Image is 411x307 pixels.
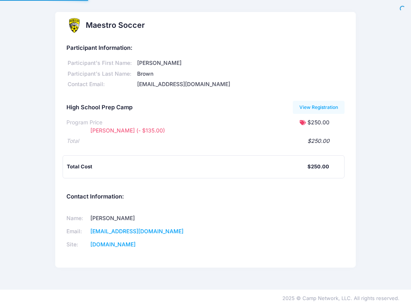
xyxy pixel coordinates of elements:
[66,225,88,238] td: Email:
[66,59,136,67] div: Participant's First Name:
[307,119,329,126] span: $250.00
[136,70,345,78] div: Brown
[307,163,329,171] div: $250.00
[90,228,183,234] a: [EMAIL_ADDRESS][DOMAIN_NAME]
[88,212,195,225] td: [PERSON_NAME]
[66,212,88,225] td: Name:
[66,80,136,88] div: Contact Email:
[86,21,145,30] h2: Maestro Soccer
[66,137,79,145] div: Total
[90,241,136,248] a: [DOMAIN_NAME]
[66,70,136,78] div: Participant's Last Name:
[136,59,345,67] div: [PERSON_NAME]
[66,45,345,52] h5: Participant Information:
[66,193,345,200] h5: Contact Information:
[66,104,132,111] h5: High School Prep Camp
[66,119,102,127] div: Program Price
[136,80,345,88] div: [EMAIL_ADDRESS][DOMAIN_NAME]
[293,101,345,114] a: View Registration
[79,137,329,145] div: $250.00
[67,163,307,171] div: Total Cost
[66,238,88,251] td: Site:
[282,295,399,301] span: 2025 © Camp Network, LLC. All rights reserved.
[87,127,229,135] div: [PERSON_NAME] (- $135.00)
